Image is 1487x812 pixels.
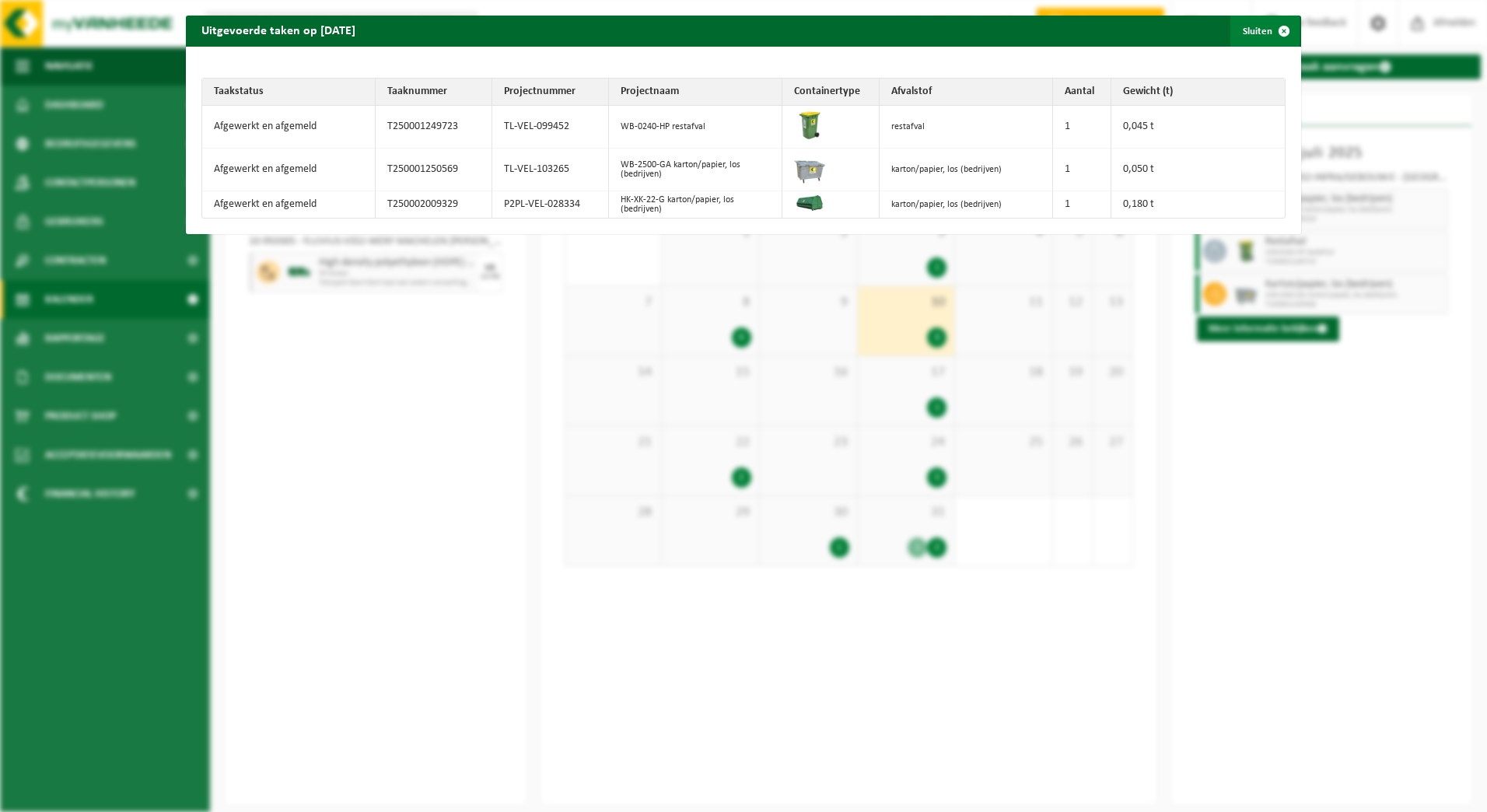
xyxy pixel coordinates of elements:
[609,79,782,106] th: Projectnaam
[794,152,825,184] img: WB-2500-GAL-GY-01
[186,16,371,45] h2: Uitgevoerde taken op [DATE]
[492,191,609,218] td: P2PL-VEL-028334
[880,106,1053,149] td: restafval
[376,106,492,149] td: T250001249723
[376,191,492,218] td: T250002009329
[880,191,1053,218] td: karton/papier, los (bedrijven)
[609,191,782,218] td: HK-XK-22-G karton/papier, los (bedrijven)
[1230,16,1300,47] button: Sluiten
[492,79,609,106] th: Projectnummer
[376,149,492,191] td: T250001250569
[202,191,376,218] td: Afgewerkt en afgemeld
[1111,191,1285,218] td: 0,180 t
[202,106,376,149] td: Afgewerkt en afgemeld
[1111,106,1285,149] td: 0,045 t
[202,79,376,106] th: Taakstatus
[794,110,825,141] img: WB-0240-HPE-GN-50
[1053,191,1111,218] td: 1
[202,149,376,191] td: Afgewerkt en afgemeld
[880,149,1053,191] td: karton/papier, los (bedrijven)
[782,79,880,106] th: Containertype
[1053,106,1111,149] td: 1
[492,106,609,149] td: TL-VEL-099452
[492,149,609,191] td: TL-VEL-103265
[609,106,782,149] td: WB-0240-HP restafval
[1111,79,1285,106] th: Gewicht (t)
[609,149,782,191] td: WB-2500-GA karton/papier, los (bedrijven)
[376,79,492,106] th: Taaknummer
[1053,79,1111,106] th: Aantal
[880,79,1053,106] th: Afvalstof
[794,195,825,211] img: HK-XK-22-GN-00
[1111,149,1285,191] td: 0,050 t
[1053,149,1111,191] td: 1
